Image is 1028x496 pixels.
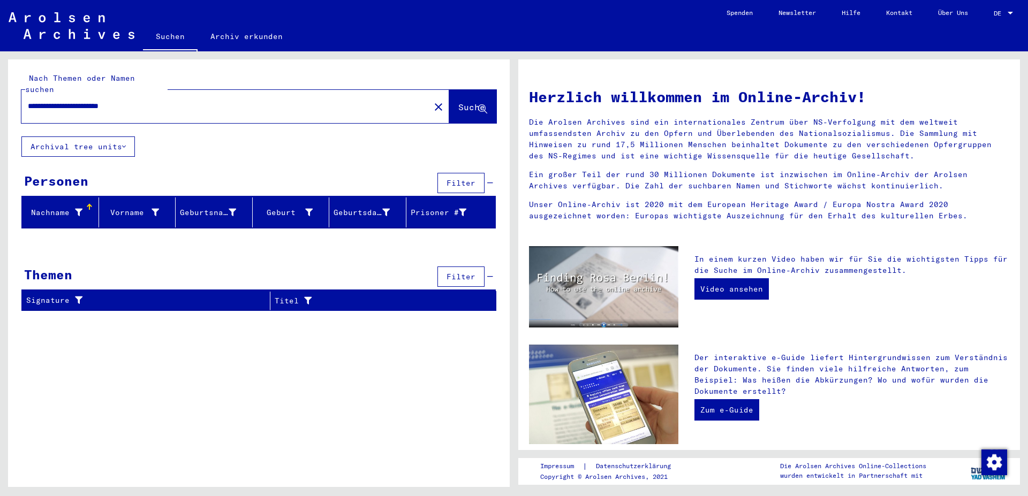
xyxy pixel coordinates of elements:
[529,86,1009,108] h1: Herzlich willkommen im Online-Archiv!
[428,96,449,117] button: Clear
[253,197,330,227] mat-header-cell: Geburt‏
[257,204,329,221] div: Geburt‏
[981,449,1007,475] div: Zustimmung ändern
[176,197,253,227] mat-header-cell: Geburtsname
[529,199,1009,222] p: Unser Online-Archiv ist 2020 mit dem European Heritage Award / Europa Nostra Award 2020 ausgezeic...
[198,24,296,49] a: Archiv erkunden
[529,246,678,327] img: video.jpg
[26,292,270,309] div: Signature
[447,272,475,281] span: Filter
[406,197,496,227] mat-header-cell: Prisoner #
[334,207,390,218] div: Geburtsdatum
[329,197,406,227] mat-header-cell: Geburtsdatum
[275,295,470,307] div: Titel
[26,207,82,218] div: Nachname
[432,101,445,113] mat-icon: close
[529,345,678,444] img: eguide.jpg
[529,117,1009,162] p: Die Arolsen Archives sind ein internationales Zentrum über NS-Verfolgung mit dem weltweit umfasse...
[22,197,99,227] mat-header-cell: Nachname
[25,73,135,94] mat-label: Nach Themen oder Namen suchen
[411,207,467,218] div: Prisoner #
[447,178,475,188] span: Filter
[21,136,135,157] button: Archival tree units
[26,295,256,306] div: Signature
[180,204,252,221] div: Geburtsname
[780,461,926,471] p: Die Arolsen Archives Online-Collections
[981,449,1007,475] img: Zustimmung ändern
[180,207,236,218] div: Geburtsname
[780,471,926,480] p: wurden entwickelt in Partnerschaft mit
[257,207,313,218] div: Geburt‏
[694,352,1009,397] p: Der interaktive e-Guide liefert Hintergrundwissen zum Verständnis der Dokumente. Sie finden viele...
[334,204,406,221] div: Geburtsdatum
[26,204,99,221] div: Nachname
[437,266,485,287] button: Filter
[24,171,88,190] div: Personen
[275,292,483,309] div: Titel
[24,265,72,284] div: Themen
[143,24,198,51] a: Suchen
[969,457,1009,484] img: yv_logo.png
[458,102,485,112] span: Suche
[540,472,684,482] p: Copyright © Arolsen Archives, 2021
[437,173,485,193] button: Filter
[103,204,176,221] div: Vorname
[540,461,684,472] div: |
[694,278,769,300] a: Video ansehen
[540,461,583,472] a: Impressum
[449,90,496,123] button: Suche
[587,461,684,472] a: Datenschutzerklärung
[529,169,1009,192] p: Ein großer Teil der rund 30 Millionen Dokumente ist inzwischen im Online-Archiv der Arolsen Archi...
[99,197,176,227] mat-header-cell: Vorname
[411,204,483,221] div: Prisoner #
[694,254,1009,276] p: In einem kurzen Video haben wir für Sie die wichtigsten Tipps für die Suche im Online-Archiv zusa...
[694,399,759,421] a: Zum e-Guide
[103,207,160,218] div: Vorname
[9,12,134,39] img: Arolsen_neg.svg
[994,10,1006,17] span: DE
